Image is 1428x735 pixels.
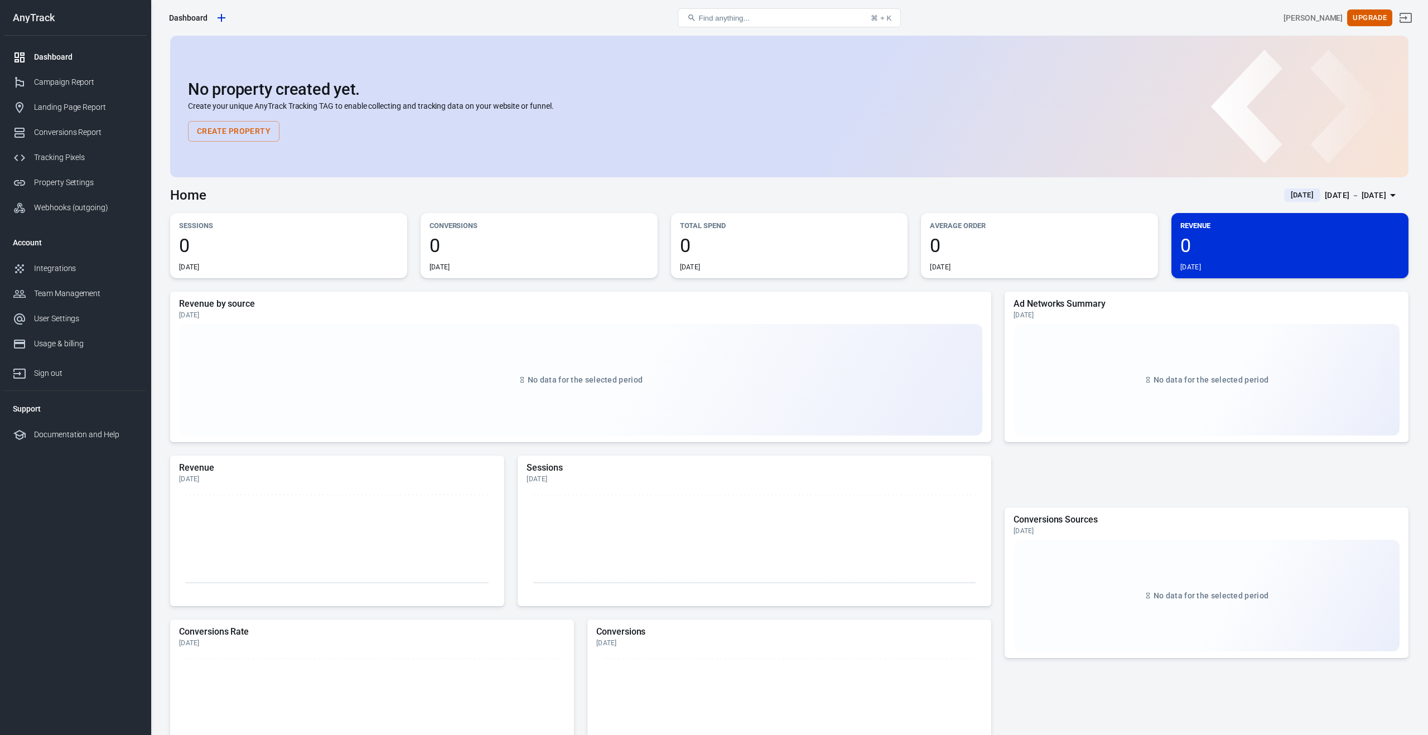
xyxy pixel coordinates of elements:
span: [DATE] [1286,190,1318,201]
li: Support [4,395,147,422]
a: Sign out [4,356,147,386]
button: Find anything...⌘ + K [678,8,901,27]
div: [DATE] [179,639,565,647]
p: Revenue [1180,220,1400,231]
a: Usage & billing [4,331,147,356]
div: Documentation and Help [34,429,138,441]
p: Conversions [430,220,649,231]
span: 0 [1180,236,1400,255]
h5: Conversions Rate [179,626,565,637]
div: Dashboard [169,12,208,23]
div: Campaign Report [34,76,138,88]
li: Account [4,229,147,256]
span: 0 [179,236,398,255]
span: 0 [680,236,899,255]
button: [DATE][DATE] － [DATE] [1275,186,1408,205]
a: User Settings [4,306,147,331]
a: Team Management [4,281,147,306]
div: [DATE] [1014,311,1400,320]
a: Webhooks (outgoing) [4,195,147,220]
div: [DATE] [1180,263,1201,272]
a: Integrations [4,256,147,281]
div: Conversions Report [34,127,138,138]
div: Account id: SPzuc240 [1284,12,1343,24]
span: Find anything... [698,14,749,22]
div: [DATE] [596,639,982,647]
div: Landing Page Report [34,101,138,113]
div: [DATE] [527,475,982,483]
div: Sign out [34,368,138,379]
div: [DATE] － [DATE] [1325,188,1386,202]
div: Dashboard [34,51,138,63]
div: Property Settings [34,177,138,188]
a: Landing Page Report [4,95,147,120]
p: Create your unique AnyTrack Tracking TAG to enable collecting and tracking data on your website o... [188,100,1391,112]
h5: Sessions [527,462,982,473]
h3: Home [170,187,206,203]
a: Tracking Pixels [4,145,147,170]
span: No data for the selected period [1154,375,1268,384]
div: Tracking Pixels [34,152,138,163]
span: 0 [930,236,1149,255]
span: 0 [430,236,649,255]
h5: Conversions [596,626,982,637]
span: No data for the selected period [1154,591,1268,600]
div: User Settings [34,313,138,325]
h5: Revenue by source [179,298,982,310]
a: Create new property [212,8,231,27]
a: Sign out [1392,4,1419,31]
div: [DATE] [1014,526,1400,535]
div: [DATE] [179,311,982,320]
button: Create Property [188,121,279,142]
h5: Conversions Sources [1014,514,1400,525]
div: ⌘ + K [871,14,891,22]
p: Average Order [930,220,1149,231]
div: Integrations [34,263,138,274]
h5: Ad Networks Summary [1014,298,1400,310]
a: Campaign Report [4,70,147,95]
div: Team Management [34,288,138,299]
div: Usage & billing [34,338,138,350]
div: AnyTrack [4,13,147,23]
div: Webhooks (outgoing) [34,202,138,214]
h5: Revenue [179,462,495,473]
a: Property Settings [4,170,147,195]
a: Conversions Report [4,120,147,145]
a: Dashboard [4,45,147,70]
button: Upgrade [1347,9,1392,27]
span: No data for the selected period [528,375,643,384]
div: [DATE] [179,475,495,483]
h2: No property created yet. [188,80,1391,98]
p: Sessions [179,220,398,231]
p: Total Spend [680,220,899,231]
